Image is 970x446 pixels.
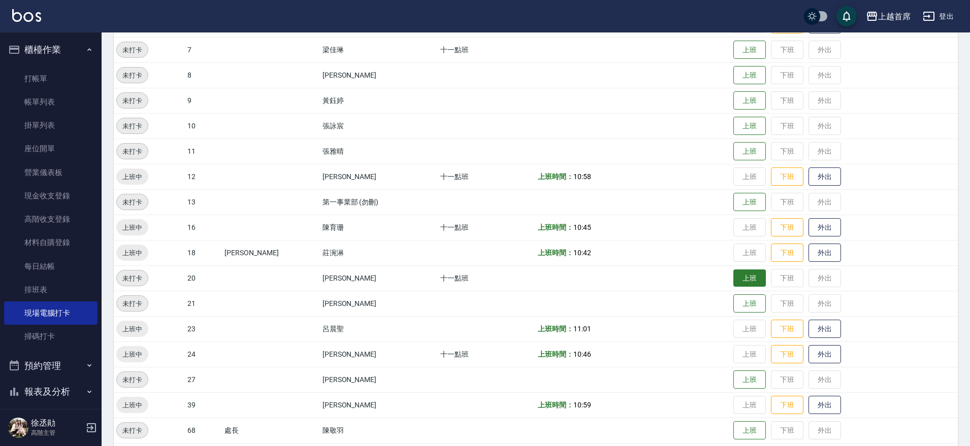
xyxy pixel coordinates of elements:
[117,425,148,436] span: 未打卡
[185,164,222,189] td: 12
[222,418,320,443] td: 處長
[919,7,958,26] button: 登出
[185,215,222,240] td: 16
[320,367,438,392] td: [PERSON_NAME]
[4,255,98,278] a: 每日結帳
[573,401,591,409] span: 10:59
[4,184,98,208] a: 現金收支登錄
[809,244,841,262] button: 外出
[117,121,148,131] span: 未打卡
[185,88,222,113] td: 9
[573,249,591,257] span: 10:42
[4,137,98,160] a: 座位開單
[878,10,911,23] div: 上越首席
[320,189,438,215] td: 第一事業部 (勿刪)
[4,325,98,348] a: 掃碼打卡
[4,405,98,431] button: 客戶管理
[320,291,438,316] td: [PERSON_NAME]
[117,146,148,157] span: 未打卡
[538,249,573,257] b: 上班時間：
[733,142,766,161] button: 上班
[733,421,766,440] button: 上班
[771,396,803,415] button: 下班
[4,208,98,231] a: 高階收支登錄
[185,240,222,265] td: 18
[117,298,148,309] span: 未打卡
[733,370,766,389] button: 上班
[573,223,591,231] span: 10:45
[733,269,766,287] button: 上班
[538,223,573,231] b: 上班時間：
[320,240,438,265] td: 莊涴淋
[185,291,222,316] td: 21
[4,379,98,405] button: 報表及分析
[809,345,841,364] button: 外出
[4,278,98,301] a: 排班表
[8,418,28,438] img: Person
[771,218,803,237] button: 下班
[31,428,83,437] p: 高階主管
[116,324,148,334] span: 上班中
[12,9,41,22] img: Logo
[116,349,148,360] span: 上班中
[185,367,222,392] td: 27
[771,320,803,338] button: 下班
[771,345,803,364] button: 下班
[733,41,766,59] button: 上班
[320,316,438,341] td: 呂晨聖
[733,193,766,212] button: 上班
[320,215,438,240] td: 陳育珊
[185,113,222,139] td: 10
[185,418,222,443] td: 68
[320,164,438,189] td: [PERSON_NAME]
[4,161,98,184] a: 營業儀表板
[573,350,591,358] span: 10:46
[809,320,841,338] button: 外出
[320,37,438,62] td: 梁佳琳
[222,240,320,265] td: [PERSON_NAME]
[809,167,841,186] button: 外出
[438,164,536,189] td: 十一點班
[117,374,148,385] span: 未打卡
[320,341,438,367] td: [PERSON_NAME]
[4,67,98,90] a: 打帳單
[185,139,222,164] td: 11
[185,62,222,88] td: 8
[320,88,438,113] td: 黃鈺婷
[185,316,222,341] td: 23
[116,248,148,258] span: 上班中
[438,215,536,240] td: 十一點班
[320,139,438,164] td: 張雅晴
[771,167,803,186] button: 下班
[31,418,83,428] h5: 徐丞勛
[320,418,438,443] td: 陳敬羽
[320,113,438,139] td: 張詠宸
[116,222,148,233] span: 上班中
[4,90,98,114] a: 帳單列表
[538,401,573,409] b: 上班時間：
[862,6,915,27] button: 上越首席
[733,117,766,135] button: 上班
[117,197,148,208] span: 未打卡
[116,400,148,410] span: 上班中
[117,95,148,106] span: 未打卡
[185,341,222,367] td: 24
[733,66,766,85] button: 上班
[116,171,148,182] span: 上班中
[4,301,98,325] a: 現場電腦打卡
[836,6,857,26] button: save
[438,341,536,367] td: 十一點班
[4,114,98,137] a: 掛單列表
[185,265,222,291] td: 20
[438,265,536,291] td: 十一點班
[438,37,536,62] td: 十一點班
[185,37,222,62] td: 7
[320,265,438,291] td: [PERSON_NAME]
[733,294,766,313] button: 上班
[4,231,98,254] a: 材料自購登錄
[538,350,573,358] b: 上班時間：
[320,62,438,88] td: [PERSON_NAME]
[4,37,98,63] button: 櫃檯作業
[320,392,438,418] td: [PERSON_NAME]
[573,173,591,181] span: 10:58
